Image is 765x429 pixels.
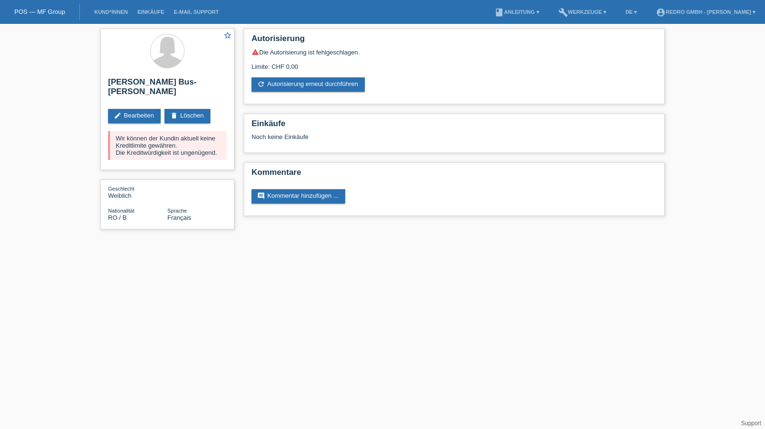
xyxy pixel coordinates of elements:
[494,8,504,17] i: book
[89,9,132,15] a: Kund*innen
[167,208,187,214] span: Sprache
[554,9,612,15] a: buildWerkzeuge ▾
[251,119,657,133] h2: Einkäufe
[621,9,642,15] a: DE ▾
[257,80,265,88] i: refresh
[132,9,169,15] a: Einkäufe
[251,77,365,92] a: refreshAutorisierung erneut durchführen
[108,208,134,214] span: Nationalität
[167,214,191,221] span: Français
[558,8,568,17] i: build
[169,9,224,15] a: E-Mail Support
[108,109,161,123] a: editBearbeiten
[741,420,761,427] a: Support
[251,48,259,56] i: warning
[251,133,657,148] div: Noch keine Einkäufe
[170,112,178,119] i: delete
[251,48,657,56] div: Die Autorisierung ist fehlgeschlagen.
[223,31,232,40] i: star_border
[108,185,167,199] div: Weiblich
[490,9,544,15] a: bookAnleitung ▾
[223,31,232,41] a: star_border
[251,56,657,70] div: Limite: CHF 0.00
[257,192,265,200] i: comment
[108,131,227,160] div: Wir können der Kundin aktuell keine Kreditlimite gewähren. Die Kreditwürdigkeit ist ungenügend.
[114,112,121,119] i: edit
[251,189,345,204] a: commentKommentar hinzufügen ...
[108,214,127,221] span: Rumänien / B / 17.03.2021
[651,9,760,15] a: account_circleRedro GmbH - [PERSON_NAME] ▾
[108,186,134,192] span: Geschlecht
[251,34,657,48] h2: Autorisierung
[656,8,666,17] i: account_circle
[164,109,210,123] a: deleteLöschen
[108,77,227,101] h2: [PERSON_NAME] Bus-[PERSON_NAME]
[251,168,657,182] h2: Kommentare
[14,8,65,15] a: POS — MF Group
